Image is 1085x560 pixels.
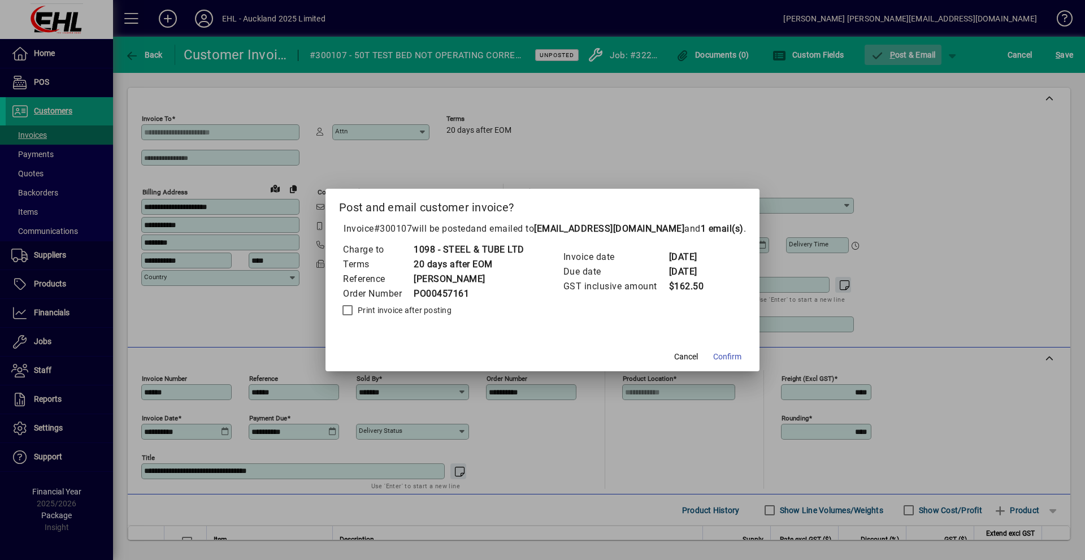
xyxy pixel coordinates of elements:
[342,272,413,286] td: Reference
[413,286,524,301] td: PO00457161
[342,242,413,257] td: Charge to
[563,279,669,294] td: GST inclusive amount
[713,351,741,363] span: Confirm
[374,223,413,234] span: #300107
[684,223,744,234] span: and
[668,346,704,367] button: Cancel
[674,351,698,363] span: Cancel
[413,257,524,272] td: 20 days after EOM
[355,305,452,316] label: Print invoice after posting
[701,223,744,234] b: 1 email(s)
[669,264,714,279] td: [DATE]
[563,264,669,279] td: Due date
[325,189,759,222] h2: Post and email customer invoice?
[339,222,746,236] p: Invoice will be posted .
[534,223,684,234] b: [EMAIL_ADDRESS][DOMAIN_NAME]
[669,279,714,294] td: $162.50
[413,272,524,286] td: [PERSON_NAME]
[342,286,413,301] td: Order Number
[471,223,744,234] span: and emailed to
[342,257,413,272] td: Terms
[413,242,524,257] td: 1098 - STEEL & TUBE LTD
[563,250,669,264] td: Invoice date
[669,250,714,264] td: [DATE]
[709,346,746,367] button: Confirm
